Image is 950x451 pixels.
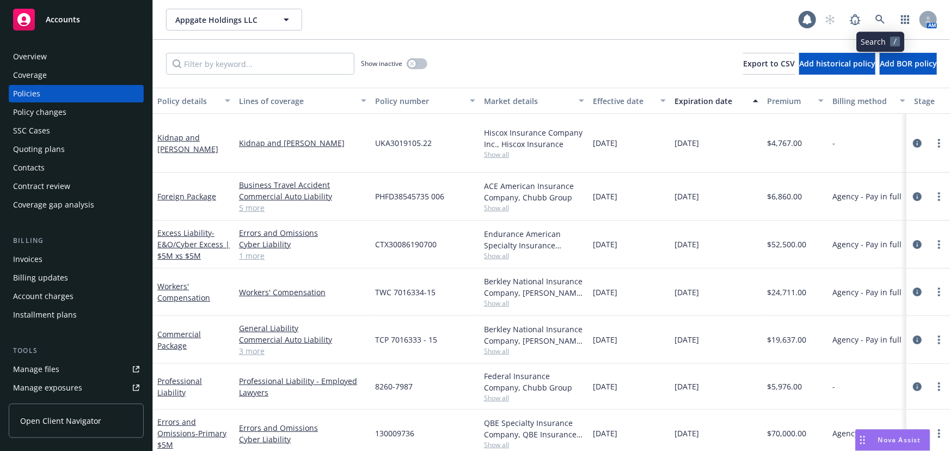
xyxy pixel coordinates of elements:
[13,159,45,176] div: Contacts
[239,202,366,214] a: 5 more
[239,250,366,261] a: 1 more
[239,191,366,202] a: Commercial Auto Liability
[911,333,924,346] a: circleInformation
[13,103,66,121] div: Policy changes
[911,238,924,251] a: circleInformation
[593,95,654,107] div: Effective date
[828,88,910,114] button: Billing method
[9,288,144,305] a: Account charges
[239,137,366,149] a: Kidnap and [PERSON_NAME]
[593,428,617,439] span: [DATE]
[593,381,617,392] span: [DATE]
[844,9,866,31] a: Report a Bug
[484,150,584,159] span: Show all
[13,379,82,397] div: Manage exposures
[13,306,77,324] div: Installment plans
[856,430,869,450] div: Drag to move
[9,4,144,35] a: Accounts
[593,287,617,298] span: [DATE]
[157,95,218,107] div: Policy details
[9,159,144,176] a: Contacts
[375,137,432,149] span: UKA3019105.22
[880,53,937,75] button: Add BOR policy
[157,132,218,154] a: Kidnap and [PERSON_NAME]
[593,137,617,149] span: [DATE]
[914,95,948,107] div: Stage
[239,422,366,434] a: Errors and Omissions
[675,137,699,149] span: [DATE]
[157,376,202,398] a: Professional Liability
[9,196,144,214] a: Coverage gap analysis
[894,9,916,31] a: Switch app
[670,88,763,114] button: Expiration date
[832,137,835,149] span: -
[743,58,795,69] span: Export to CSV
[832,334,902,345] span: Agency - Pay in full
[675,381,699,392] span: [DATE]
[675,287,699,298] span: [DATE]
[675,95,746,107] div: Expiration date
[9,66,144,84] a: Coverage
[484,228,584,251] div: Endurance American Specialty Insurance Company, Sompo International
[375,334,437,345] span: TCP 7016333 - 15
[157,428,226,450] span: - Primary $5M
[832,95,893,107] div: Billing method
[9,103,144,121] a: Policy changes
[46,15,80,24] span: Accounts
[675,239,699,250] span: [DATE]
[743,53,795,75] button: Export to CSV
[767,137,802,149] span: $4,767.00
[13,66,47,84] div: Coverage
[239,434,366,445] a: Cyber Liability
[166,9,302,31] button: Appgate Holdings LLC
[484,203,584,212] span: Show all
[13,48,47,65] div: Overview
[13,178,70,195] div: Contract review
[832,287,902,298] span: Agency - Pay in full
[9,48,144,65] a: Overview
[157,191,216,202] a: Foreign Package
[9,122,144,139] a: SSC Cases
[911,427,924,440] a: circleInformation
[235,88,371,114] button: Lines of coverage
[153,88,235,114] button: Policy details
[675,428,699,439] span: [DATE]
[480,88,589,114] button: Market details
[911,137,924,150] a: circleInformation
[239,179,366,191] a: Business Travel Accident
[799,58,875,69] span: Add historical policy
[819,9,841,31] a: Start snowing
[239,334,366,345] a: Commercial Auto Liability
[763,88,828,114] button: Premium
[933,190,946,203] a: more
[13,251,42,268] div: Invoices
[832,239,902,250] span: Agency - Pay in full
[13,196,94,214] div: Coverage gap analysis
[933,427,946,440] a: more
[589,88,670,114] button: Effective date
[371,88,480,114] button: Policy number
[484,417,584,440] div: QBE Specialty Insurance Company, QBE Insurance Group
[484,95,572,107] div: Market details
[157,329,201,351] a: Commercial Package
[9,235,144,246] div: Billing
[375,287,436,298] span: TWC 7016334-15
[880,58,937,69] span: Add BOR policy
[911,380,924,393] a: circleInformation
[20,415,101,426] span: Open Client Navigator
[239,227,366,239] a: Errors and Omissions
[933,380,946,393] a: more
[375,428,414,439] span: 130009736
[767,334,806,345] span: $19,637.00
[13,85,40,102] div: Policies
[13,288,73,305] div: Account charges
[933,137,946,150] a: more
[175,14,269,26] span: Appgate Holdings LLC
[9,306,144,324] a: Installment plans
[361,59,402,68] span: Show inactive
[9,379,144,397] span: Manage exposures
[484,324,584,346] div: Berkley National Insurance Company, [PERSON_NAME] Corporation
[832,428,902,439] span: Agency - Pay in full
[593,334,617,345] span: [DATE]
[911,285,924,298] a: circleInformation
